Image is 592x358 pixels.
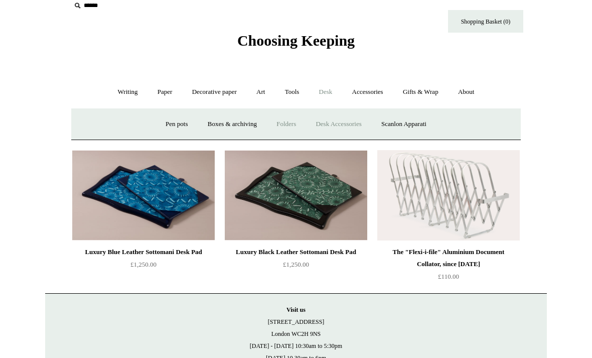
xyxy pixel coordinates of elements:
[247,79,274,105] a: Art
[372,111,435,138] a: Scanlon Apparati
[377,150,520,241] img: The "Flexi-i-file" Aluminium Document Collator, since 1941
[109,79,147,105] a: Writing
[343,79,392,105] a: Accessories
[225,246,367,287] a: Luxury Black Leather Sottomani Desk Pad £1,250.00
[72,150,215,241] a: Luxury Blue Leather Sottomani Desk Pad Luxury Blue Leather Sottomani Desk Pad
[75,246,212,258] div: Luxury Blue Leather Sottomani Desk Pad
[438,273,459,280] span: £110.00
[307,111,370,138] a: Desk Accessories
[449,79,484,105] a: About
[72,246,215,287] a: Luxury Blue Leather Sottomani Desk Pad £1,250.00
[237,40,355,47] a: Choosing Keeping
[183,79,246,105] a: Decorative paper
[310,79,342,105] a: Desk
[394,79,448,105] a: Gifts & Wrap
[380,246,517,270] div: The "Flexi-i-file" Aluminium Document Collator, since [DATE]
[149,79,182,105] a: Paper
[130,261,157,268] span: £1,250.00
[286,306,306,313] strong: Visit us
[227,246,365,258] div: Luxury Black Leather Sottomani Desk Pad
[157,111,197,138] a: Pen pots
[377,150,520,241] a: The "Flexi-i-file" Aluminium Document Collator, since 1941 The "Flexi-i-file" Aluminium Document ...
[448,10,523,33] a: Shopping Basket (0)
[267,111,305,138] a: Folders
[283,261,309,268] span: £1,250.00
[237,32,355,49] span: Choosing Keeping
[225,150,367,241] img: Luxury Black Leather Sottomani Desk Pad
[377,246,520,287] a: The "Flexi-i-file" Aluminium Document Collator, since [DATE] £110.00
[199,111,266,138] a: Boxes & archiving
[276,79,309,105] a: Tools
[72,150,215,241] img: Luxury Blue Leather Sottomani Desk Pad
[225,150,367,241] a: Luxury Black Leather Sottomani Desk Pad Luxury Black Leather Sottomani Desk Pad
